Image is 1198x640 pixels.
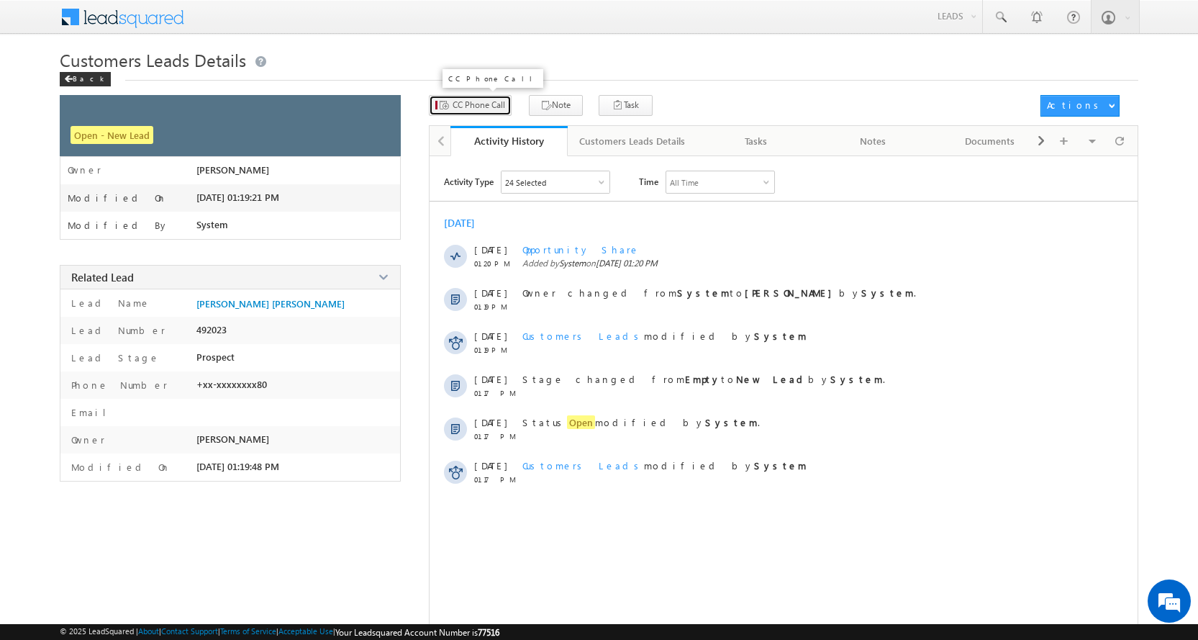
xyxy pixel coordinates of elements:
[568,126,698,156] a: Customers Leads Details
[529,95,583,116] button: Note
[68,220,169,231] label: Modified By
[474,432,517,441] span: 01:17 PM
[161,626,218,636] a: Contact Support
[522,243,640,256] span: Opportunity Share
[196,298,345,310] a: [PERSON_NAME] [PERSON_NAME]
[1047,99,1104,112] div: Actions
[474,459,507,472] span: [DATE]
[474,259,517,268] span: 01:20 PM
[709,132,802,150] div: Tasks
[335,627,499,638] span: Your Leadsquared Account Number is
[220,626,276,636] a: Terms of Service
[196,164,269,176] span: [PERSON_NAME]
[754,459,807,472] strong: System
[599,95,653,116] button: Task
[596,258,658,269] span: [DATE] 01:20 PM
[444,216,491,230] div: [DATE]
[815,126,932,156] a: Notes
[932,126,1049,156] a: Documents
[71,270,134,284] span: Related Lead
[196,351,235,363] span: Prospect
[68,351,160,364] label: Lead Stage
[522,459,644,472] span: Customers Leads
[68,379,168,391] label: Phone Number
[736,373,808,385] strong: New Lead
[68,324,165,336] label: Lead Number
[639,171,658,192] span: Time
[68,297,150,309] label: Lead Name
[1040,95,1120,117] button: Actions
[522,459,807,472] span: modified by
[677,287,730,299] strong: System
[478,627,499,638] span: 77516
[196,324,227,335] span: 492023
[754,330,807,342] strong: System
[453,99,505,112] span: CC Phone Call
[196,379,267,390] span: +xx-xxxxxxxx80
[474,346,517,354] span: 01:19 PM
[698,126,815,156] a: Tasks
[474,475,517,484] span: 01:17 PM
[830,373,883,385] strong: System
[705,416,758,428] strong: System
[522,415,760,429] span: Status modified by .
[559,258,586,269] span: System
[522,287,916,299] span: Owner changed from to by .
[474,389,517,397] span: 01:17 PM
[60,72,111,86] div: Back
[522,330,644,342] span: Customers Leads
[474,373,507,385] span: [DATE]
[579,132,685,150] div: Customers Leads Details
[68,164,101,176] label: Owner
[68,406,117,418] label: Email
[60,626,499,638] span: © 2025 LeadSquared | | | | |
[943,132,1036,150] div: Documents
[522,373,885,385] span: Stage changed from to by .
[450,126,568,156] a: Activity History
[522,258,1077,269] span: Added by on
[474,416,507,428] span: [DATE]
[60,48,246,71] span: Customers Leads Details
[278,626,333,636] a: Acceptable Use
[444,171,494,192] span: Activity Type
[745,287,839,299] strong: [PERSON_NAME]
[670,178,699,187] div: All Time
[502,171,609,193] div: Owner Changed,Status Changed,Stage Changed,Source Changed,Notes & 19 more..
[505,178,546,187] div: 24 Selected
[567,415,595,429] span: Open
[474,330,507,342] span: [DATE]
[827,132,920,150] div: Notes
[474,243,507,256] span: [DATE]
[196,433,269,445] span: [PERSON_NAME]
[461,134,557,148] div: Activity History
[861,287,914,299] strong: System
[448,73,537,84] p: CC Phone Call
[474,302,517,311] span: 01:19 PM
[138,626,159,636] a: About
[196,219,228,230] span: System
[685,373,721,385] strong: Empty
[474,287,507,299] span: [DATE]
[429,95,512,116] button: CC Phone Call
[68,461,171,473] label: Modified On
[522,330,807,342] span: modified by
[71,126,153,144] span: Open - New Lead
